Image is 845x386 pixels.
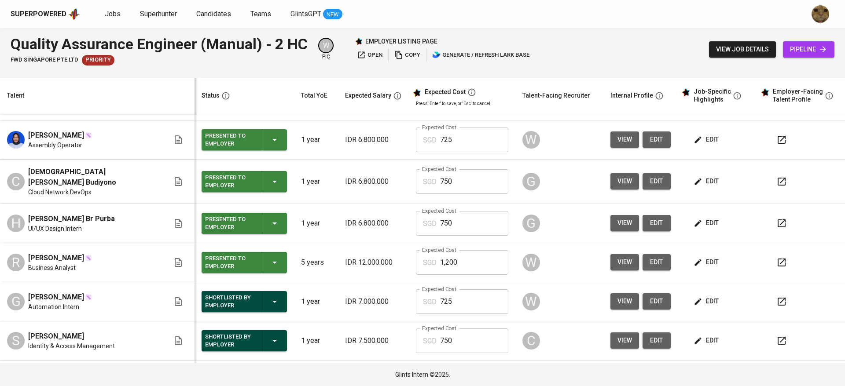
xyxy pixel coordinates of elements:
[28,130,84,141] span: [PERSON_NAME]
[28,141,82,149] span: Assembly Operator
[650,176,664,187] span: edit
[643,254,671,270] button: edit
[202,330,287,351] button: Shortlisted by Employer
[345,176,402,187] p: IDR 6.800.000
[790,44,827,55] span: pipeline
[610,293,639,310] button: view
[202,171,287,192] button: Presented to Employer
[650,218,664,229] span: edit
[28,214,115,224] span: [PERSON_NAME] Br Purba
[650,257,664,268] span: edit
[345,135,402,145] p: IDR 6.800.000
[423,297,437,307] p: SGD
[345,296,402,307] p: IDR 7.000.000
[430,48,532,62] button: lark generate / refresh lark base
[610,173,639,189] button: view
[610,90,653,101] div: Internal Profile
[28,292,84,302] span: [PERSON_NAME]
[105,9,122,20] a: Jobs
[432,51,441,59] img: lark
[522,131,540,149] div: W
[301,135,331,145] p: 1 year
[205,172,254,191] div: Presented to Employer
[617,296,632,307] span: view
[432,50,529,60] span: generate / refresh lark base
[643,131,671,148] button: edit
[610,131,639,148] button: view
[345,90,391,101] div: Expected Salary
[617,335,632,346] span: view
[196,9,233,20] a: Candidates
[28,331,84,342] span: [PERSON_NAME]
[301,296,331,307] p: 1 year
[7,215,25,232] div: H
[28,253,84,263] span: [PERSON_NAME]
[196,10,231,18] span: Candidates
[695,296,719,307] span: edit
[423,177,437,187] p: SGD
[694,88,731,103] div: Job-Specific Highlights
[140,10,177,18] span: Superhunter
[392,48,422,62] button: copy
[522,293,540,310] div: W
[692,215,722,231] button: edit
[301,335,331,346] p: 1 year
[318,38,334,61] div: pic
[250,10,271,18] span: Teams
[692,173,722,189] button: edit
[643,215,671,231] button: edit
[412,88,421,97] img: glints_star.svg
[323,10,342,19] span: NEW
[205,253,254,272] div: Presented to Employer
[760,88,769,97] img: glints_star.svg
[202,213,287,234] button: Presented to Employer
[301,218,331,229] p: 1 year
[140,9,179,20] a: Superhunter
[202,129,287,150] button: Presented to Employer
[425,88,466,96] div: Expected Cost
[202,90,220,101] div: Status
[105,10,121,18] span: Jobs
[202,291,287,312] button: Shortlisted by Employer
[692,293,722,310] button: edit
[610,332,639,349] button: view
[692,254,722,270] button: edit
[11,33,308,55] div: Quality Assurance Engineer (Manual) - 2 HC
[11,56,78,64] span: FWD Singapore Pte Ltd
[355,48,385,62] button: open
[301,257,331,268] p: 5 years
[610,215,639,231] button: view
[205,292,254,311] div: Shortlisted by Employer
[7,90,24,101] div: Talent
[394,50,420,60] span: copy
[773,88,823,103] div: Employer-Facing Talent Profile
[28,167,159,188] span: [DEMOGRAPHIC_DATA][PERSON_NAME] Budiyono
[82,55,114,66] div: New Job received from Demand Team
[610,254,639,270] button: view
[345,335,402,346] p: IDR 7.500.000
[650,134,664,145] span: edit
[695,176,719,187] span: edit
[681,88,690,97] img: glints_star.svg
[301,90,327,101] div: Total YoE
[617,218,632,229] span: view
[692,332,722,349] button: edit
[318,38,334,53] div: W
[522,332,540,350] div: C
[692,131,722,148] button: edit
[85,294,92,301] img: magic_wand.svg
[7,332,25,350] div: S
[783,41,834,58] a: pipeline
[709,41,776,58] button: view job details
[7,254,25,271] div: R
[643,293,671,310] button: edit
[345,257,402,268] p: IDR 12.000.000
[7,131,25,149] img: Yuniar Sitompul
[423,258,437,268] p: SGD
[205,214,254,233] div: Presented to Employer
[301,176,331,187] p: 1 year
